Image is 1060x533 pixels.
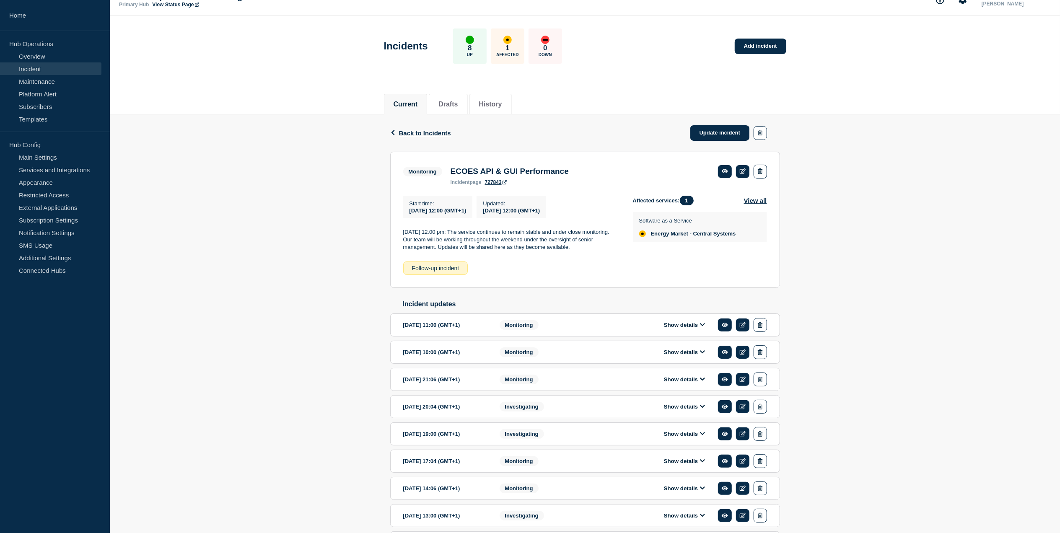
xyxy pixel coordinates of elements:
p: Primary Hub [119,2,149,8]
div: affected [503,36,512,44]
div: [DATE] 13:00 (GMT+1) [403,509,487,523]
p: Start time : [409,200,467,207]
button: Back to Incidents [390,129,451,137]
p: 0 [543,44,547,52]
span: Monitoring [500,484,539,493]
span: Affected services: [633,196,698,205]
p: page [451,179,482,185]
span: Investigating [500,402,544,411]
button: Show details [661,512,708,519]
h2: Incident updates [403,300,780,308]
span: Investigating [500,429,544,439]
span: Investigating [500,511,544,520]
p: 1 [505,44,509,52]
button: Show details [661,349,708,356]
p: Software as a Service [639,217,736,224]
h3: ECOES API & GUI Performance [451,167,569,176]
span: Monitoring [403,167,442,176]
div: [DATE] 10:00 (GMT+1) [403,345,487,359]
span: 1 [680,196,694,205]
span: Back to Incidents [399,129,451,137]
span: [DATE] 12:00 (GMT+1) [409,207,467,214]
p: Down [539,52,552,57]
button: Show details [661,321,708,329]
span: Energy Market - Central Systems [651,230,736,237]
div: [DATE] 19:00 (GMT+1) [403,427,487,441]
div: [DATE] 21:06 (GMT+1) [403,373,487,386]
span: Monitoring [500,375,539,384]
div: [DATE] 14:06 (GMT+1) [403,481,487,495]
p: [PERSON_NAME] [980,1,1051,7]
button: Show details [661,485,708,492]
div: [DATE] 20:04 (GMT+1) [403,400,487,414]
button: History [479,101,502,108]
p: 8 [468,44,472,52]
div: [DATE] 17:04 (GMT+1) [403,454,487,468]
div: up [466,36,474,44]
p: Up [467,52,473,57]
button: Drafts [438,101,458,108]
button: Show details [661,430,708,437]
a: View Status Page [152,2,199,8]
a: Add incident [735,39,786,54]
button: Show details [661,403,708,410]
button: Current [394,101,418,108]
div: affected [639,230,646,237]
span: incident [451,179,470,185]
p: [DATE] 12.00 pm: The service continues to remain stable and under close monitoring. Our team will... [403,228,619,251]
div: Follow-up incident [403,261,468,275]
div: [DATE] 12:00 (GMT+1) [483,207,540,214]
a: 727843 [485,179,507,185]
button: Show details [661,458,708,465]
p: Affected [496,52,518,57]
h1: Incidents [384,40,428,52]
a: Update incident [690,125,750,141]
button: Show details [661,376,708,383]
span: Monitoring [500,347,539,357]
div: down [541,36,549,44]
button: View all [744,196,767,205]
p: Updated : [483,200,540,207]
span: Monitoring [500,456,539,466]
span: Monitoring [500,320,539,330]
div: [DATE] 11:00 (GMT+1) [403,318,487,332]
